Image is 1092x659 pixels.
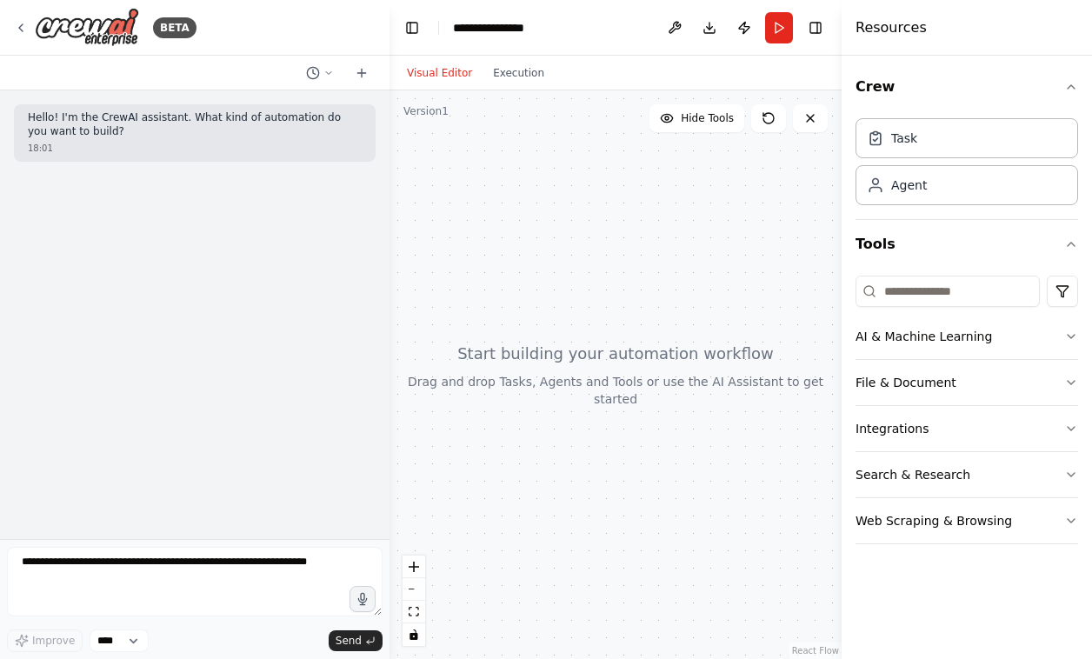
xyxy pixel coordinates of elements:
div: Tools [856,269,1078,558]
p: Hello! I'm the CrewAI assistant. What kind of automation do you want to build? [28,111,362,138]
button: zoom out [403,578,425,601]
span: Send [336,634,362,648]
button: AI & Machine Learning [856,314,1078,359]
button: File & Document [856,360,1078,405]
img: Logo [35,8,139,47]
button: toggle interactivity [403,623,425,646]
button: Switch to previous chat [299,63,341,83]
button: Integrations [856,406,1078,451]
button: Hide left sidebar [400,16,424,40]
button: Hide right sidebar [803,16,828,40]
h4: Resources [856,17,927,38]
span: Improve [32,634,75,648]
div: React Flow controls [403,556,425,646]
button: Crew [856,63,1078,111]
nav: breadcrumb [453,19,543,37]
div: 18:01 [28,142,362,155]
button: Search & Research [856,452,1078,497]
a: React Flow attribution [792,646,839,656]
button: Web Scraping & Browsing [856,498,1078,543]
div: Task [891,130,917,147]
span: Hide Tools [681,111,734,125]
button: zoom in [403,556,425,578]
button: Execution [483,63,555,83]
div: BETA [153,17,196,38]
button: Send [329,630,383,651]
div: Agent [891,176,927,194]
div: Crew [856,111,1078,219]
button: fit view [403,601,425,623]
div: Version 1 [403,104,449,118]
button: Hide Tools [649,104,744,132]
button: Start a new chat [348,63,376,83]
button: Improve [7,629,83,652]
button: Visual Editor [396,63,483,83]
button: Click to speak your automation idea [350,586,376,612]
button: Tools [856,220,1078,269]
